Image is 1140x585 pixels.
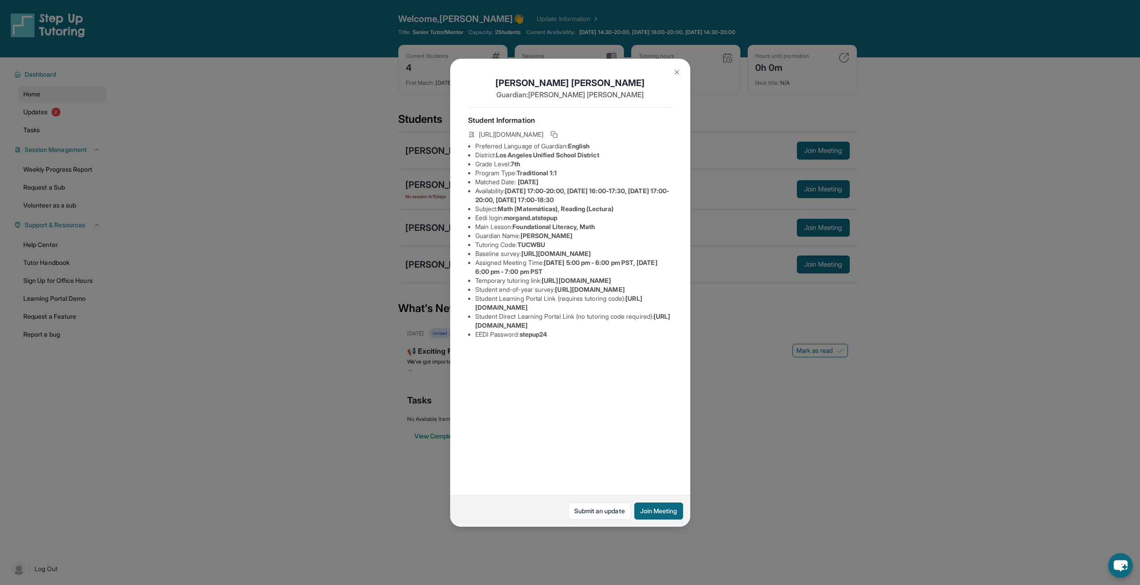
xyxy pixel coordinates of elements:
[475,249,672,258] li: Baseline survey :
[475,294,672,312] li: Student Learning Portal Link (requires tutoring code) :
[634,503,683,520] button: Join Meeting
[468,89,672,100] p: Guardian: [PERSON_NAME] [PERSON_NAME]
[549,129,559,140] button: Copy link
[504,214,557,221] span: morgand.atstepup
[475,259,658,275] span: [DATE] 5:00 pm - 6:00 pm PST, [DATE] 6:00 pm - 7:00 pm PST
[568,503,631,520] a: Submit an update
[517,241,545,248] span: TUCWBU
[475,142,672,151] li: Preferred Language of Guardian:
[475,231,672,240] li: Guardian Name :
[555,286,624,293] span: [URL][DOMAIN_NAME]
[475,178,672,186] li: Matched Date:
[475,258,672,276] li: Assigned Meeting Time :
[475,285,672,294] li: Student end-of-year survey :
[1108,553,1133,578] button: chat-button
[475,187,670,204] span: [DATE] 17:00-20:00, [DATE] 16:00-17:30, [DATE] 17:00-20:00, [DATE] 17:00-18:30
[475,312,672,330] li: Student Direct Learning Portal Link (no tutoring code required) :
[468,115,672,126] h4: Student Information
[518,178,538,186] span: [DATE]
[475,330,672,339] li: EEDI Password :
[475,276,672,285] li: Temporary tutoring link :
[521,250,591,257] span: [URL][DOMAIN_NAME]
[511,160,520,168] span: 7th
[496,151,599,159] span: Los Angeles Unified School District
[475,169,672,178] li: Program Type:
[498,205,614,212] span: Math (Matemáticas), Reading (Lectura)
[520,330,547,338] span: stepup24
[475,204,672,213] li: Subject :
[512,223,595,230] span: Foundational Literacy, Math
[568,142,590,150] span: English
[468,77,672,89] h1: [PERSON_NAME] [PERSON_NAME]
[475,222,672,231] li: Main Lesson :
[673,69,680,76] img: Close Icon
[475,160,672,169] li: Grade Level:
[475,151,672,160] li: District:
[475,240,672,249] li: Tutoring Code :
[516,169,557,177] span: Traditional 1:1
[475,186,672,204] li: Availability:
[542,277,611,284] span: [URL][DOMAIN_NAME]
[475,213,672,222] li: Eedi login :
[479,130,543,139] span: [URL][DOMAIN_NAME]
[521,232,573,239] span: [PERSON_NAME]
